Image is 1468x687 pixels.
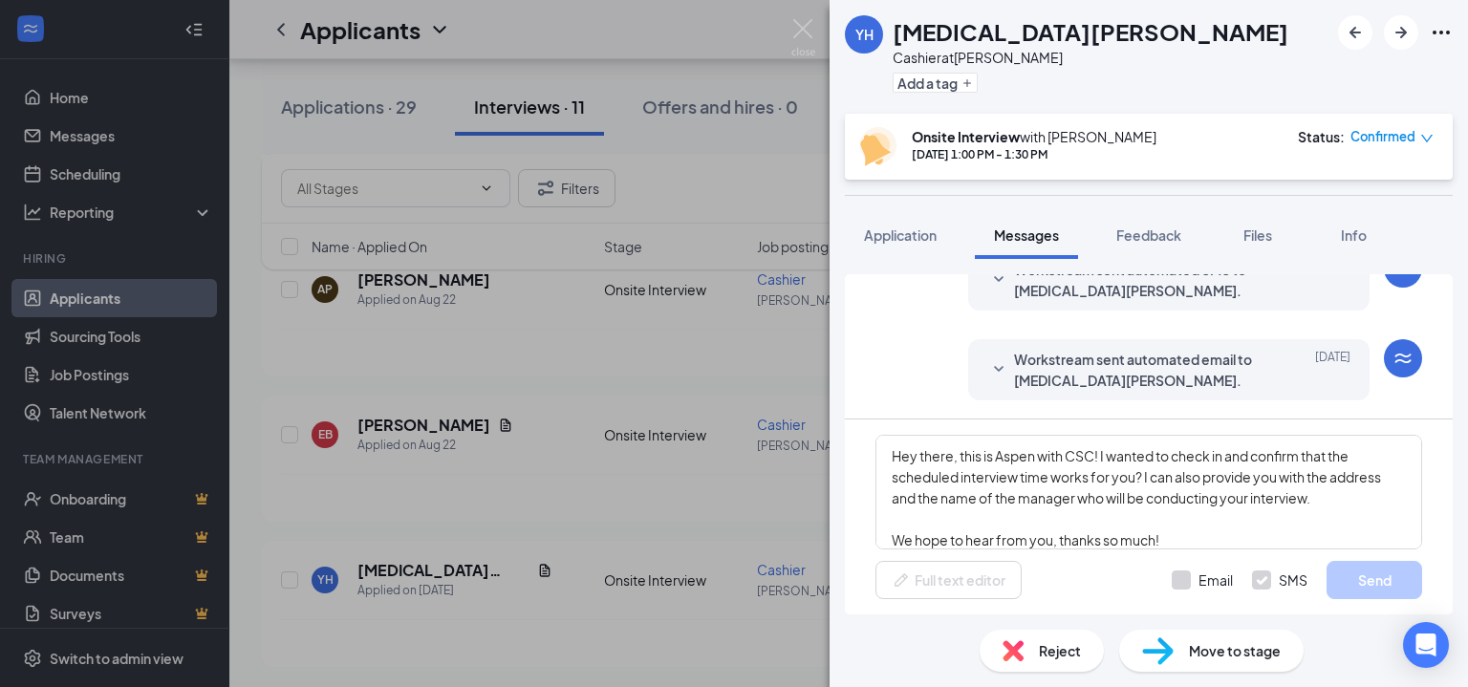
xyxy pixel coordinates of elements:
span: Info [1341,226,1367,244]
span: Feedback [1116,226,1181,244]
span: Reject [1039,640,1081,661]
span: down [1420,132,1434,145]
div: Open Intercom Messenger [1403,622,1449,668]
button: Send [1327,561,1422,599]
svg: SmallChevronDown [987,358,1010,381]
svg: Ellipses [1430,21,1453,44]
svg: Pen [892,570,911,590]
b: Onsite Interview [912,128,1020,145]
span: Workstream sent automated email to [MEDICAL_DATA][PERSON_NAME]. [1014,349,1264,391]
button: ArrowRight [1384,15,1418,50]
h1: [MEDICAL_DATA][PERSON_NAME] [893,15,1288,48]
span: [DATE] [1315,349,1350,391]
span: [DATE] [1315,259,1350,301]
button: PlusAdd a tag [893,73,978,93]
button: ArrowLeftNew [1338,15,1372,50]
svg: WorkstreamLogo [1392,347,1414,370]
span: Messages [994,226,1059,244]
svg: Plus [961,77,973,89]
div: Cashier at [PERSON_NAME] [893,48,1288,67]
div: YH [855,25,874,44]
div: [DATE] 1:00 PM - 1:30 PM [912,146,1156,162]
span: Workstream sent automated SMS to [MEDICAL_DATA][PERSON_NAME]. [1014,259,1264,301]
svg: ArrowRight [1390,21,1413,44]
svg: ArrowLeftNew [1344,21,1367,44]
span: Move to stage [1189,640,1281,661]
span: Files [1243,226,1272,244]
button: Full text editorPen [875,561,1022,599]
div: with [PERSON_NAME] [912,127,1156,146]
span: Application [864,226,937,244]
textarea: Hey there, this is Aspen with CSC! I wanted to check in and confirm that the scheduled interview ... [875,435,1422,549]
span: Confirmed [1350,127,1415,146]
div: Status : [1298,127,1345,146]
svg: SmallChevronDown [987,268,1010,291]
